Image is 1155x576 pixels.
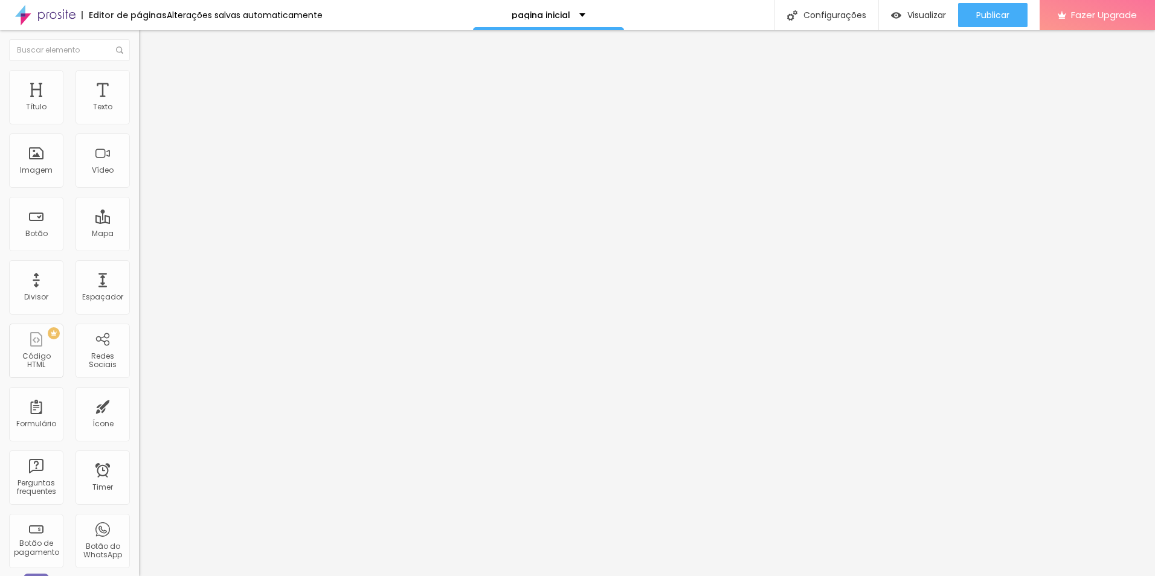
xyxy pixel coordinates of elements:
iframe: Editor [139,30,1155,576]
img: view-1.svg [891,10,901,21]
div: Redes Sociais [79,352,126,370]
div: Perguntas frequentes [12,479,60,496]
button: Publicar [958,3,1028,27]
p: pagina inicial [512,11,570,19]
div: Espaçador [82,293,123,301]
div: Ícone [92,420,114,428]
input: Buscar elemento [9,39,130,61]
img: Icone [116,46,123,54]
div: Editor de páginas [82,11,167,19]
div: Código HTML [12,352,60,370]
div: Botão do WhatsApp [79,542,126,560]
div: Formulário [16,420,56,428]
div: Alterações salvas automaticamente [167,11,323,19]
span: Visualizar [907,10,946,20]
button: Visualizar [879,3,958,27]
span: Publicar [976,10,1009,20]
div: Botão [25,229,48,238]
div: Vídeo [92,166,114,174]
div: Mapa [92,229,114,238]
div: Imagem [20,166,53,174]
span: Fazer Upgrade [1071,10,1137,20]
div: Texto [93,103,112,111]
div: Botão de pagamento [12,539,60,557]
div: Divisor [24,293,48,301]
div: Timer [92,483,113,491]
div: Título [26,103,47,111]
img: Icone [787,10,797,21]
